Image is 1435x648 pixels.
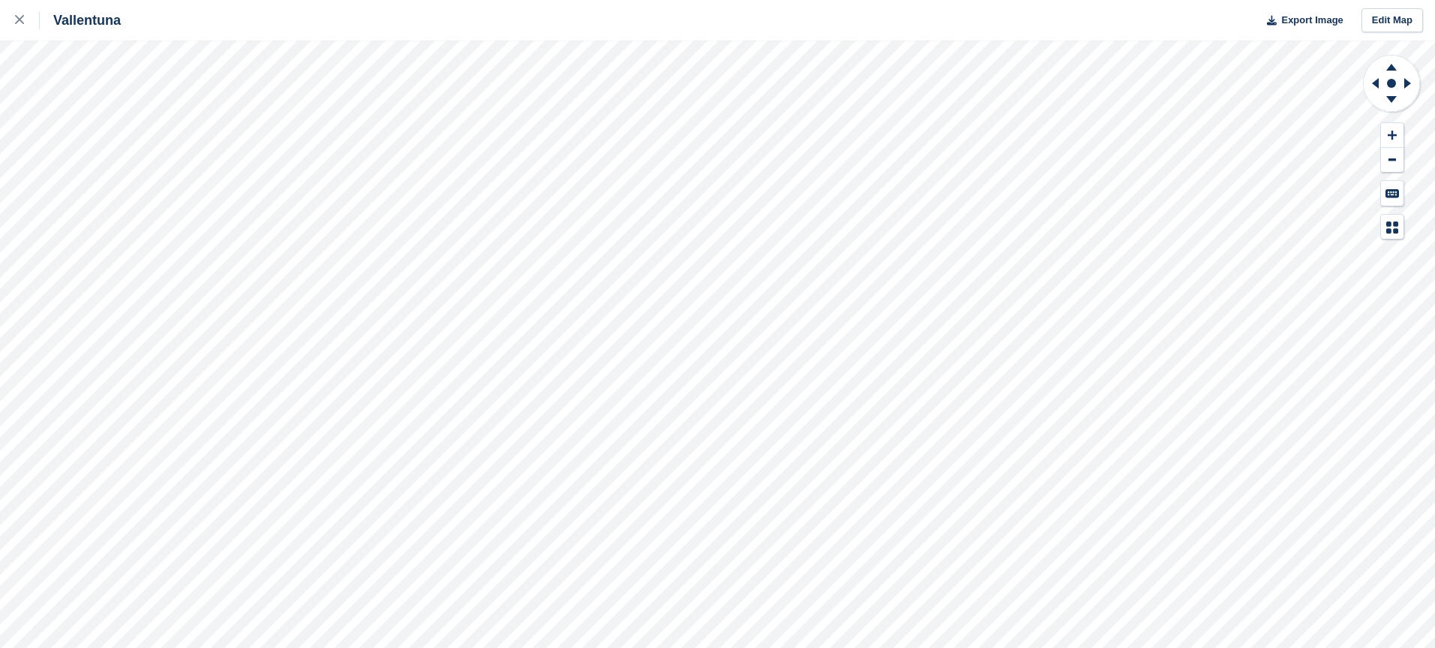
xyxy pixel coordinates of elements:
button: Zoom In [1381,123,1403,148]
span: Export Image [1281,13,1343,28]
a: Edit Map [1361,8,1423,33]
button: Map Legend [1381,215,1403,240]
button: Keyboard Shortcuts [1381,181,1403,206]
div: Vallentuna [40,11,121,29]
button: Zoom Out [1381,148,1403,173]
button: Export Image [1258,8,1343,33]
